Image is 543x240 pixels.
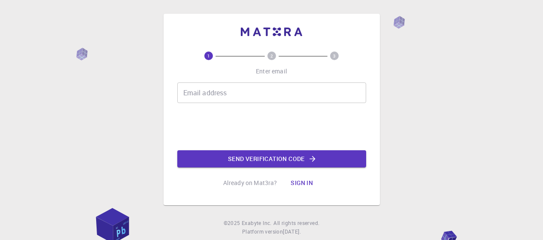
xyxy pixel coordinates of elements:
span: [DATE] . [283,228,301,235]
button: Send verification code [177,150,366,167]
text: 1 [207,53,210,59]
span: All rights reserved. [273,219,319,228]
span: Exabyte Inc. [242,219,272,226]
button: Sign in [284,174,320,191]
p: Enter email [256,67,287,76]
a: Exabyte Inc. [242,219,272,228]
text: 3 [333,53,336,59]
span: © 2025 [224,219,242,228]
iframe: reCAPTCHA [206,110,337,143]
a: [DATE]. [283,228,301,236]
p: Already on Mat3ra? [223,179,277,187]
text: 2 [270,53,273,59]
span: Platform version [242,228,283,236]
